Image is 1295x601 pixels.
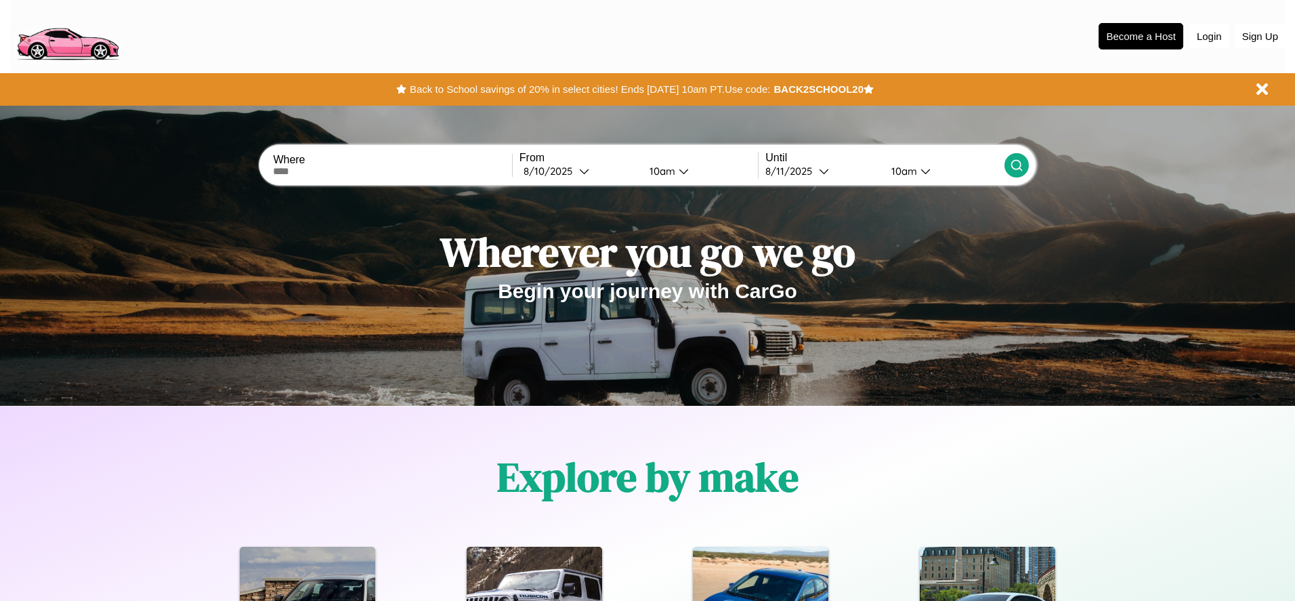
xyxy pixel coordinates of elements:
button: 10am [880,164,1004,178]
button: Back to School savings of 20% in select cities! Ends [DATE] 10am PT.Use code: [406,80,773,99]
div: 10am [643,165,679,178]
label: Where [273,154,511,166]
b: BACK2SCHOOL20 [773,83,864,95]
div: 10am [885,165,920,178]
img: logo [10,7,125,64]
label: From [519,152,758,164]
button: Login [1190,24,1229,49]
button: Sign Up [1235,24,1285,49]
div: 8 / 11 / 2025 [765,165,819,178]
button: 10am [639,164,758,178]
button: 8/10/2025 [519,164,639,178]
button: Become a Host [1099,23,1183,49]
div: 8 / 10 / 2025 [524,165,579,178]
label: Until [765,152,1004,164]
h1: Explore by make [497,449,799,505]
